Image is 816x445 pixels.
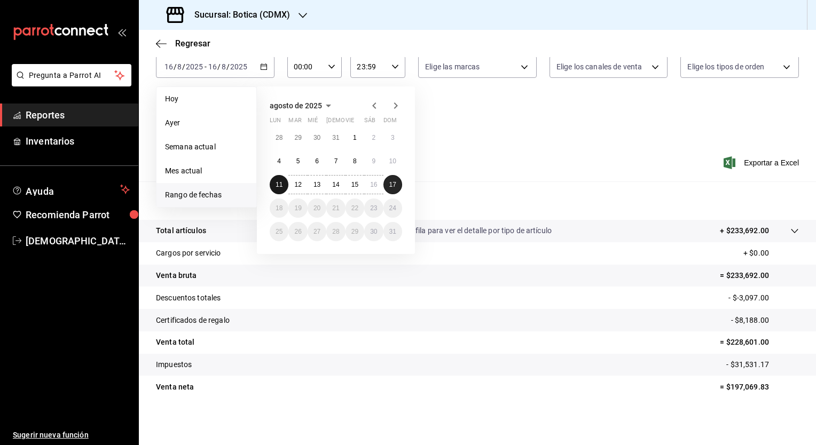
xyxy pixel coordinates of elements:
[346,128,364,147] button: 1 de agosto de 2025
[383,222,402,241] button: 31 de agosto de 2025
[182,62,185,71] span: /
[326,128,345,147] button: 31 de julio de 2025
[165,141,248,153] span: Semana actual
[720,337,799,348] p: = $228,601.00
[277,157,281,165] abbr: 4 de agosto de 2025
[332,204,339,212] abbr: 21 de agosto de 2025
[308,128,326,147] button: 30 de julio de 2025
[221,62,226,71] input: --
[326,152,345,171] button: 7 de agosto de 2025
[276,181,283,188] abbr: 11 de agosto de 2025
[165,189,248,201] span: Rango de fechas
[346,222,364,241] button: 29 de agosto de 2025
[370,228,377,235] abbr: 30 de agosto de 2025
[156,292,221,304] p: Descuentos totales
[383,198,402,218] button: 24 de agosto de 2025
[556,61,642,72] span: Elige los canales de venta
[26,183,116,196] span: Ayuda
[7,77,131,89] a: Pregunta a Parrot AI
[276,134,283,141] abbr: 28 de julio de 2025
[353,134,357,141] abbr: 1 de agosto de 2025
[308,152,326,171] button: 6 de agosto de 2025
[308,117,318,128] abbr: miércoles
[313,181,320,188] abbr: 13 de agosto de 2025
[346,152,364,171] button: 8 de agosto de 2025
[364,222,383,241] button: 30 de agosto de 2025
[334,157,338,165] abbr: 7 de agosto de 2025
[26,208,130,222] span: Recomienda Parrot
[230,62,248,71] input: ----
[389,157,396,165] abbr: 10 de agosto de 2025
[29,70,115,81] span: Pregunta a Parrot AI
[175,38,210,49] span: Regresar
[308,222,326,241] button: 27 de agosto de 2025
[288,198,307,218] button: 19 de agosto de 2025
[270,222,288,241] button: 25 de agosto de 2025
[731,315,799,326] p: - $8,188.00
[353,157,357,165] abbr: 8 de agosto de 2025
[270,99,335,112] button: agosto de 2025
[26,134,130,148] span: Inventarios
[364,152,383,171] button: 9 de agosto de 2025
[313,228,320,235] abbr: 27 de agosto de 2025
[687,61,764,72] span: Elige los tipos de orden
[383,175,402,194] button: 17 de agosto de 2025
[156,38,210,49] button: Regresar
[217,62,221,71] span: /
[156,382,194,393] p: Venta neta
[156,315,230,326] p: Certificados de regalo
[332,134,339,141] abbr: 31 de julio de 2025
[276,204,283,212] abbr: 18 de agosto de 2025
[346,198,364,218] button: 22 de agosto de 2025
[313,204,320,212] abbr: 20 de agosto de 2025
[346,117,354,128] abbr: viernes
[720,382,799,393] p: = $197,069.83
[326,222,345,241] button: 28 de agosto de 2025
[743,248,799,259] p: + $0.00
[351,204,358,212] abbr: 22 de agosto de 2025
[205,62,207,71] span: -
[326,198,345,218] button: 21 de agosto de 2025
[720,270,799,281] p: = $233,692.00
[728,292,799,304] p: - $-3,097.00
[270,117,281,128] abbr: lunes
[117,28,126,36] button: open_drawer_menu
[12,64,131,86] button: Pregunta a Parrot AI
[270,101,322,110] span: agosto de 2025
[720,225,769,236] p: + $233,692.00
[726,156,799,169] button: Exportar a Excel
[208,62,217,71] input: --
[270,128,288,147] button: 28 de julio de 2025
[288,175,307,194] button: 12 de agosto de 2025
[156,194,799,207] p: Resumen
[270,152,288,171] button: 4 de agosto de 2025
[351,228,358,235] abbr: 29 de agosto de 2025
[156,225,206,236] p: Total artículos
[374,225,552,236] p: Da clic en la fila para ver el detalle por tipo de artículo
[389,181,396,188] abbr: 17 de agosto de 2025
[332,228,339,235] abbr: 28 de agosto de 2025
[364,198,383,218] button: 23 de agosto de 2025
[270,175,288,194] button: 11 de agosto de 2025
[383,152,402,171] button: 10 de agosto de 2025
[186,9,290,21] h3: Sucursal: Botica (CDMX)
[294,228,301,235] abbr: 26 de agosto de 2025
[26,234,130,248] span: [DEMOGRAPHIC_DATA][PERSON_NAME][DATE]
[389,204,396,212] abbr: 24 de agosto de 2025
[165,93,248,105] span: Hoy
[346,175,364,194] button: 15 de agosto de 2025
[383,128,402,147] button: 3 de agosto de 2025
[294,134,301,141] abbr: 29 de julio de 2025
[308,198,326,218] button: 20 de agosto de 2025
[294,204,301,212] abbr: 19 de agosto de 2025
[383,117,397,128] abbr: domingo
[226,62,230,71] span: /
[370,204,377,212] abbr: 23 de agosto de 2025
[389,228,396,235] abbr: 31 de agosto de 2025
[332,181,339,188] abbr: 14 de agosto de 2025
[288,128,307,147] button: 29 de julio de 2025
[308,175,326,194] button: 13 de agosto de 2025
[276,228,283,235] abbr: 25 de agosto de 2025
[288,222,307,241] button: 26 de agosto de 2025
